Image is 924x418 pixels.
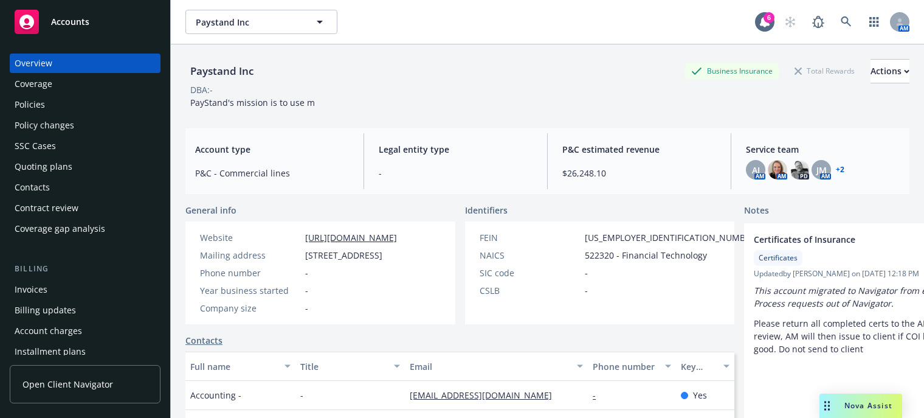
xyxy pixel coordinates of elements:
[200,231,300,244] div: Website
[10,219,160,239] a: Coverage gap analysis
[746,143,900,156] span: Service team
[190,389,241,402] span: Accounting -
[10,178,160,197] a: Contacts
[871,60,909,83] div: Actions
[379,167,533,179] span: -
[819,394,902,418] button: Nova Assist
[200,284,300,297] div: Year business started
[300,389,303,402] span: -
[585,231,759,244] span: [US_EMPLOYER_IDENTIFICATION_NUMBER]
[15,157,72,176] div: Quoting plans
[836,166,844,173] a: +2
[10,342,160,361] a: Installment plans
[10,157,160,176] a: Quoting plans
[790,160,809,179] img: photo
[10,280,160,299] a: Invoices
[585,249,707,262] span: 522320 - Financial Technology
[185,334,222,347] a: Contacts
[676,352,734,381] button: Key contact
[200,266,300,279] div: Phone number
[10,54,160,73] a: Overview
[15,95,45,114] div: Policies
[768,160,787,179] img: photo
[190,97,315,108] span: PayStand's mission is to use m
[15,74,52,94] div: Coverage
[15,178,50,197] div: Contacts
[200,302,300,315] div: Company size
[806,10,830,34] a: Report a Bug
[410,360,570,373] div: Email
[15,136,56,156] div: SSC Cases
[305,284,308,297] span: -
[585,284,588,297] span: -
[593,389,605,401] a: -
[410,389,562,401] a: [EMAIL_ADDRESS][DOMAIN_NAME]
[834,10,858,34] a: Search
[15,301,76,320] div: Billing updates
[185,352,295,381] button: Full name
[195,143,349,156] span: Account type
[15,321,82,341] div: Account charges
[196,16,301,29] span: Paystand Inc
[10,116,160,135] a: Policy changes
[10,136,160,156] a: SSC Cases
[588,352,675,381] button: Phone number
[10,263,160,275] div: Billing
[300,360,387,373] div: Title
[562,167,716,179] span: $26,248.10
[10,95,160,114] a: Policies
[10,321,160,341] a: Account charges
[305,249,382,262] span: [STREET_ADDRESS]
[764,12,774,23] div: 6
[405,352,588,381] button: Email
[759,253,798,263] span: Certificates
[693,389,707,402] span: Yes
[10,198,160,218] a: Contract review
[480,266,580,279] div: SIC code
[480,284,580,297] div: CSLB
[305,266,308,279] span: -
[22,378,113,391] span: Open Client Navigator
[15,198,78,218] div: Contract review
[200,249,300,262] div: Mailing address
[593,360,657,373] div: Phone number
[185,63,258,79] div: Paystand Inc
[379,143,533,156] span: Legal entity type
[752,164,760,176] span: AJ
[305,232,397,243] a: [URL][DOMAIN_NAME]
[15,54,52,73] div: Overview
[190,83,213,96] div: DBA: -
[10,74,160,94] a: Coverage
[871,59,909,83] button: Actions
[185,10,337,34] button: Paystand Inc
[15,219,105,239] div: Coverage gap analysis
[816,164,827,176] span: JM
[480,249,580,262] div: NAICS
[681,360,716,373] div: Key contact
[51,17,89,27] span: Accounts
[195,167,349,179] span: P&C - Commercial lines
[585,266,588,279] span: -
[480,231,580,244] div: FEIN
[844,400,892,411] span: Nova Assist
[744,204,769,218] span: Notes
[862,10,886,34] a: Switch app
[465,204,508,217] span: Identifiers
[10,5,160,39] a: Accounts
[15,280,47,299] div: Invoices
[10,301,160,320] a: Billing updates
[15,116,74,135] div: Policy changes
[778,10,802,34] a: Start snowing
[788,63,861,78] div: Total Rewards
[15,342,86,361] div: Installment plans
[185,204,236,217] span: General info
[305,302,308,315] span: -
[562,143,716,156] span: P&C estimated revenue
[685,63,779,78] div: Business Insurance
[295,352,405,381] button: Title
[190,360,277,373] div: Full name
[819,394,835,418] div: Drag to move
